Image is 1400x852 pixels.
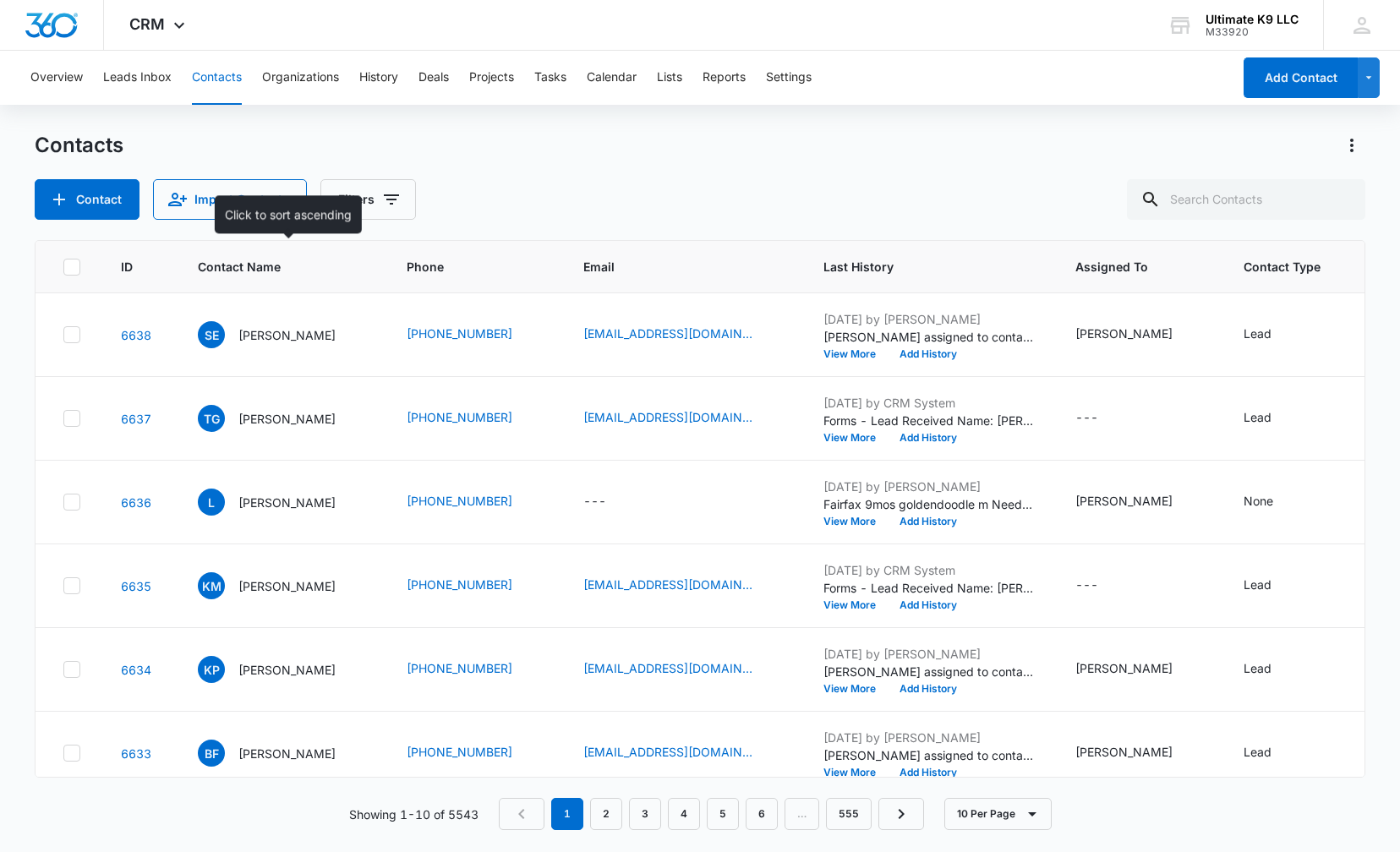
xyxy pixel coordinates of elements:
[878,798,924,830] a: Next Page
[198,656,366,683] div: Contact Name - Kya Pierre-Dawkins - Select to Edit Field
[766,51,812,105] button: Settings
[198,740,225,767] span: BF
[888,684,969,694] button: Add History
[121,663,151,677] a: Navigate to contact details page for Kya Pierre-Dawkins
[823,663,1035,680] p: [PERSON_NAME] assigned to contact.
[121,258,133,276] span: ID
[1244,492,1304,512] div: Contact Type - None - Select to Edit Field
[1244,408,1271,426] div: Lead
[238,661,336,679] p: [PERSON_NAME]
[121,328,151,342] a: Navigate to contact details page for Stephanie Evans
[823,349,888,359] button: View More
[583,659,783,680] div: Email - kyky4823@icloud.com - Select to Edit Field
[1075,258,1179,276] span: Assigned To
[238,326,336,344] p: [PERSON_NAME]
[198,740,366,767] div: Contact Name - Bianca Flores - Select to Edit Field
[888,600,969,610] button: Add History
[1075,576,1098,596] div: ---
[1075,408,1098,429] div: ---
[35,179,139,220] button: Add Contact
[1075,659,1173,677] div: [PERSON_NAME]
[35,133,123,158] h1: Contacts
[583,576,783,596] div: Email - kaliwest1118@gmail.com - Select to Edit Field
[823,684,888,694] button: View More
[198,321,225,348] span: SE
[1075,743,1173,761] div: [PERSON_NAME]
[888,516,969,527] button: Add History
[1338,132,1365,159] button: Actions
[823,258,1010,276] span: Last History
[407,743,543,763] div: Phone - (202) 415-4709 - Select to Edit Field
[534,51,566,105] button: Tasks
[1244,576,1271,593] div: Lead
[238,745,336,762] p: [PERSON_NAME]
[583,743,752,761] a: [EMAIL_ADDRESS][DOMAIN_NAME]
[823,433,888,443] button: View More
[418,51,449,105] button: Deals
[583,325,783,345] div: Email - stephanieevans1112@yahoo.com - Select to Edit Field
[707,798,739,830] a: Page 5
[823,600,888,610] button: View More
[657,51,682,105] button: Lists
[1244,408,1302,429] div: Contact Type - Lead - Select to Edit Field
[1075,408,1129,429] div: Assigned To - - Select to Edit Field
[551,798,583,830] em: 1
[888,349,969,359] button: Add History
[583,325,752,342] a: [EMAIL_ADDRESS][DOMAIN_NAME]
[629,798,661,830] a: Page 3
[823,495,1035,513] p: Fairfax 9mos goldendoodle m Needs demo [DATE], wants b&amp;T this week, work trip [DATE]
[407,659,543,680] div: Phone - (301) 996-6083 - Select to Edit Field
[888,767,969,778] button: Add History
[262,51,339,105] button: Organizations
[1075,492,1203,512] div: Assigned To - Colby Nuthall - Select to Edit Field
[583,492,606,512] div: ---
[823,561,1035,579] p: [DATE] by CRM System
[746,798,778,830] a: Page 6
[823,767,888,778] button: View More
[407,408,543,429] div: Phone - (808) 286-8822 - Select to Edit Field
[888,433,969,443] button: Add History
[823,328,1035,346] p: [PERSON_NAME] assigned to contact.
[1206,13,1299,26] div: account name
[407,659,512,677] a: [PHONE_NUMBER]
[823,645,1035,663] p: [DATE] by [PERSON_NAME]
[583,492,637,512] div: Email - - Select to Edit Field
[499,798,924,830] nav: Pagination
[1075,492,1173,510] div: [PERSON_NAME]
[1244,258,1321,276] span: Contact Type
[198,489,366,516] div: Contact Name - Lisa - Select to Edit Field
[1075,325,1173,342] div: [PERSON_NAME]
[823,516,888,527] button: View More
[1244,743,1302,763] div: Contact Type - Lead - Select to Edit Field
[1244,743,1271,761] div: Lead
[823,729,1035,746] p: [DATE] by [PERSON_NAME]
[407,408,512,426] a: [PHONE_NUMBER]
[153,179,307,220] button: Import Contacts
[583,408,752,426] a: [EMAIL_ADDRESS][DOMAIN_NAME]
[823,310,1035,328] p: [DATE] by [PERSON_NAME]
[103,51,172,105] button: Leads Inbox
[823,394,1035,412] p: [DATE] by CRM System
[198,321,366,348] div: Contact Name - Stephanie Evans - Select to Edit Field
[1244,325,1302,345] div: Contact Type - Lead - Select to Edit Field
[583,576,752,593] a: [EMAIL_ADDRESS][DOMAIN_NAME]
[198,405,366,432] div: Contact Name - Tony Gutierrez - Select to Edit Field
[1244,57,1358,98] button: Add Contact
[703,51,746,105] button: Reports
[590,798,622,830] a: Page 2
[1244,659,1271,677] div: Lead
[192,51,242,105] button: Contacts
[823,746,1035,764] p: [PERSON_NAME] assigned to contact.
[215,195,362,233] div: Click to sort ascending
[121,746,151,761] a: Navigate to contact details page for Bianca Flores
[583,659,752,677] a: [EMAIL_ADDRESS][DOMAIN_NAME]
[238,410,336,428] p: [PERSON_NAME]
[407,576,543,596] div: Phone - (719) 480-4469 - Select to Edit Field
[1244,492,1273,510] div: None
[238,494,336,511] p: [PERSON_NAME]
[583,408,783,429] div: Email - tonygutierrezusmc@gmail.com - Select to Edit Field
[198,572,225,599] span: KM
[1127,179,1365,220] input: Search Contacts
[469,51,514,105] button: Projects
[823,478,1035,495] p: [DATE] by [PERSON_NAME]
